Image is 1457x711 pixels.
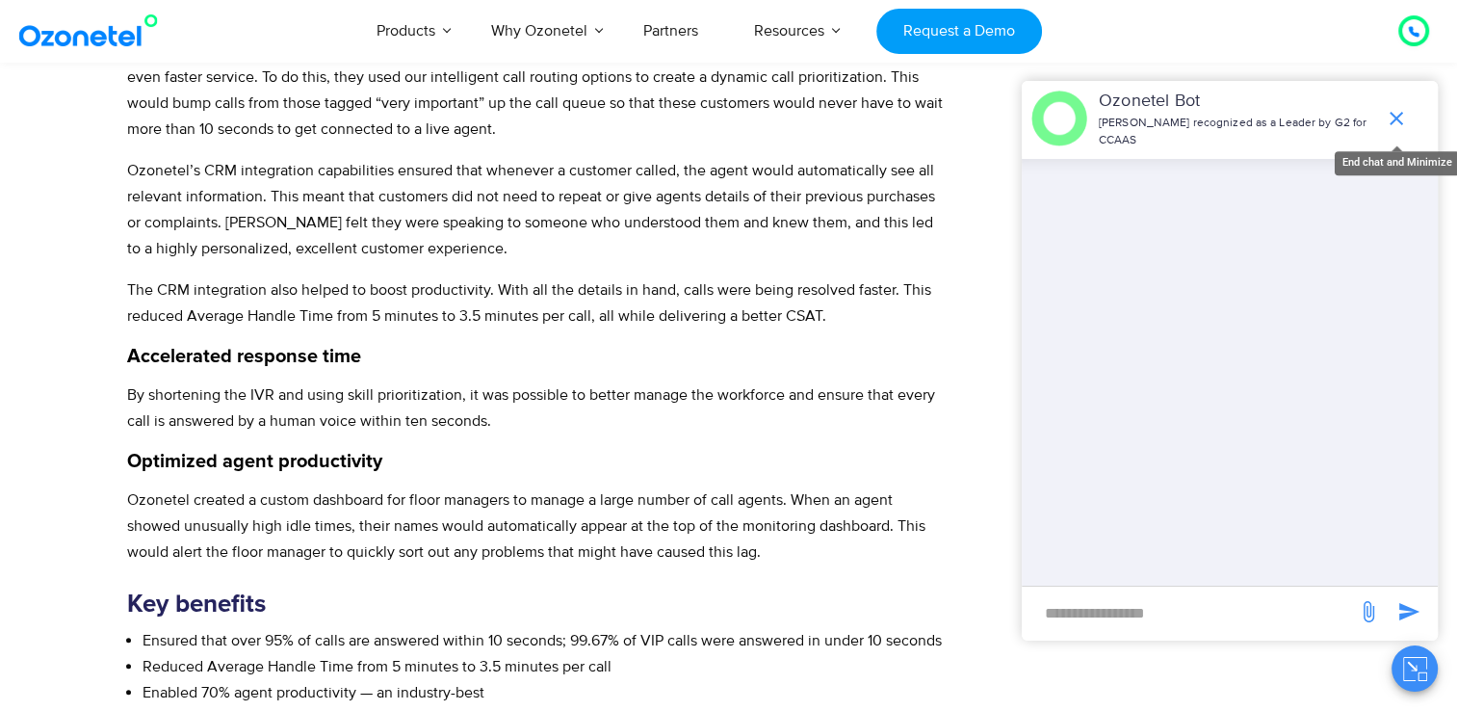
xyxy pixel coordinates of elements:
[127,158,948,262] p: Ozonetel’s CRM integration capabilities ensured that whenever a customer called, the agent would ...
[1349,592,1388,631] span: send message
[127,13,948,143] p: As an eCommerce business, Big Basket wanted to reward customer loyalty with improved customer ser...
[143,680,948,706] li: Enabled 70% agent productivity — an industry-best
[127,452,382,471] strong: Optimized agent productivity
[1377,99,1416,138] span: end chat or minimize
[127,487,948,566] p: Ozonetel created a custom dashboard for floor managers to manage a large number of call agents. W...
[127,277,948,329] p: The CRM integration also helped to boost productivity. With all the details in hand, calls were b...
[1390,592,1428,631] span: send message
[876,9,1041,54] a: Request a Demo
[127,592,266,617] strong: Key benefits
[1031,596,1347,631] div: new-msg-input
[143,628,948,654] li: Ensured that over 95% of calls are answered within 10 seconds; 99.67% of VIP calls were answered ...
[1099,115,1375,149] p: [PERSON_NAME] recognized as a Leader by G2 for CCAAS
[1031,91,1087,146] img: header
[1392,645,1438,692] button: Close chat
[127,347,361,366] strong: Accelerated response time
[127,382,948,434] p: By shortening the IVR and using skill prioritization, it was possible to better manage the workfo...
[143,654,948,680] li: Reduced Average Handle Time from 5 minutes to 3.5 minutes per call
[1099,89,1375,115] p: Ozonetel Bot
